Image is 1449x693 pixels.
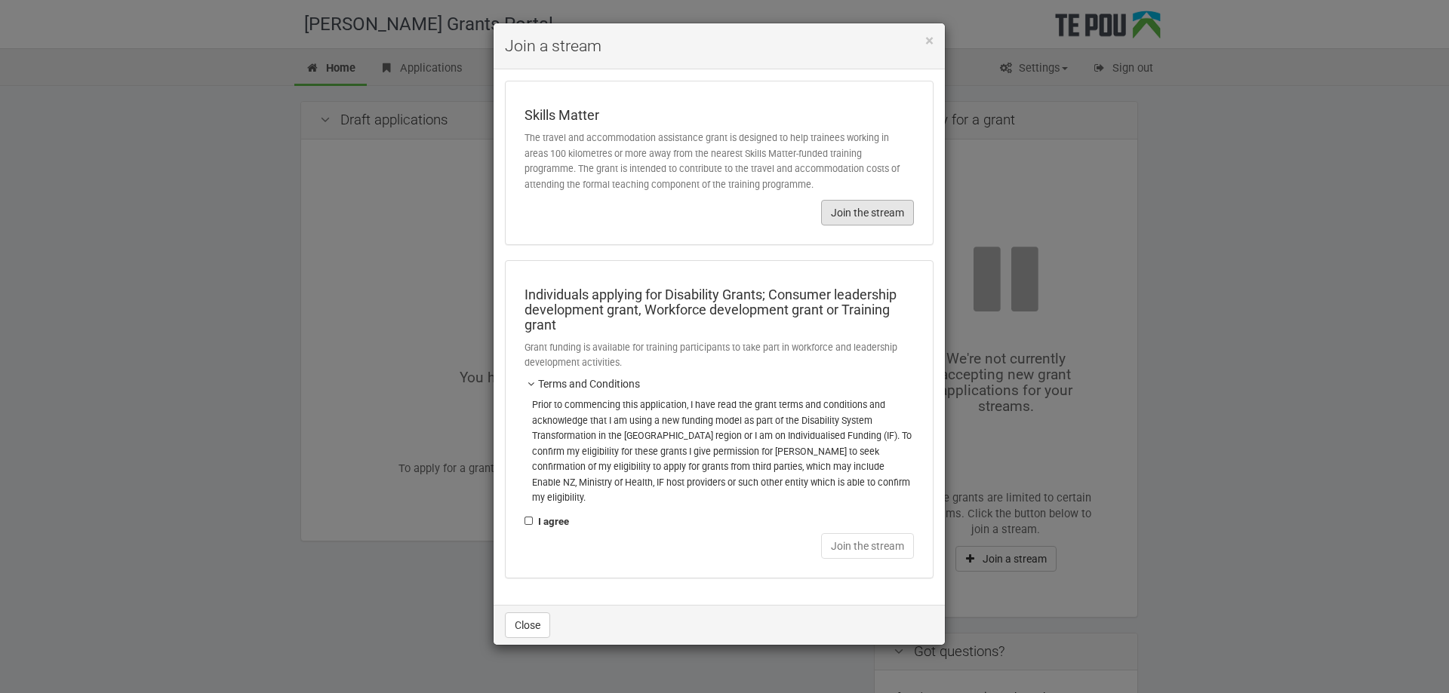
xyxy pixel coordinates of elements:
button: Join the stream [821,533,914,559]
p: Prior to commencing this application, I have read the grant terms and conditions and acknowledge ... [532,397,914,506]
h4: Join a stream [505,35,934,57]
span: × [925,32,934,50]
button: Close [505,612,550,638]
h5: Terms and Conditions [525,379,914,390]
button: Close [925,33,934,49]
h4: Individuals applying for Disability Grants; Consumer leadership development grant, Workforce deve... [525,287,914,332]
h4: Skills Matter [525,108,914,123]
label: I agree [525,514,569,530]
button: Join the stream [821,200,914,225]
p: The travel and accommodation assistance grant is designed to help trainees working in areas 100 k... [525,130,914,192]
p: Grant funding is available for training participants to take part in workforce and leadership dev... [525,340,914,371]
